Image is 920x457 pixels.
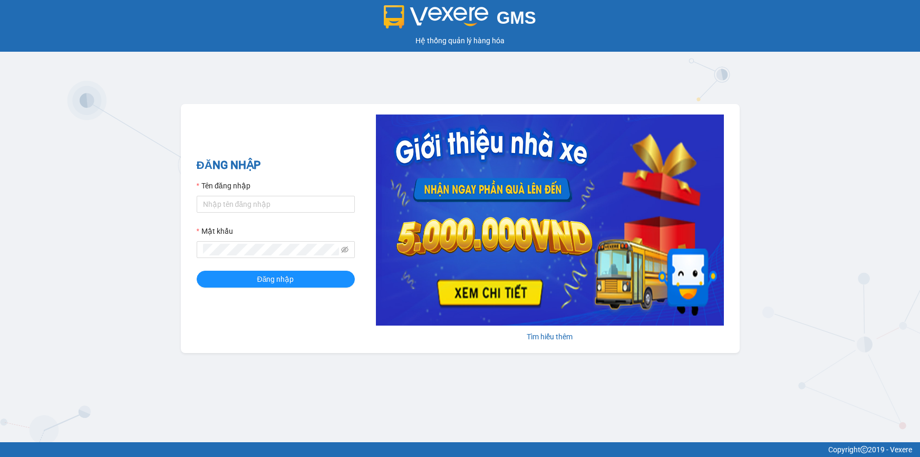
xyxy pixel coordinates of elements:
div: Copyright 2019 - Vexere [8,444,912,455]
label: Tên đăng nhập [197,180,250,192]
div: Hệ thống quản lý hàng hóa [3,35,917,46]
span: GMS [497,8,536,27]
label: Mật khẩu [197,225,233,237]
span: Đăng nhập [257,273,294,285]
img: banner-0 [376,115,724,326]
button: Đăng nhập [197,271,355,288]
h2: ĐĂNG NHẬP [197,157,355,174]
img: logo 2 [384,5,488,28]
input: Mật khẩu [203,244,339,255]
div: Tìm hiểu thêm [376,331,724,342]
span: copyright [860,446,868,453]
input: Tên đăng nhập [197,196,355,213]
a: GMS [384,16,536,24]
span: eye-invisible [341,246,348,253]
